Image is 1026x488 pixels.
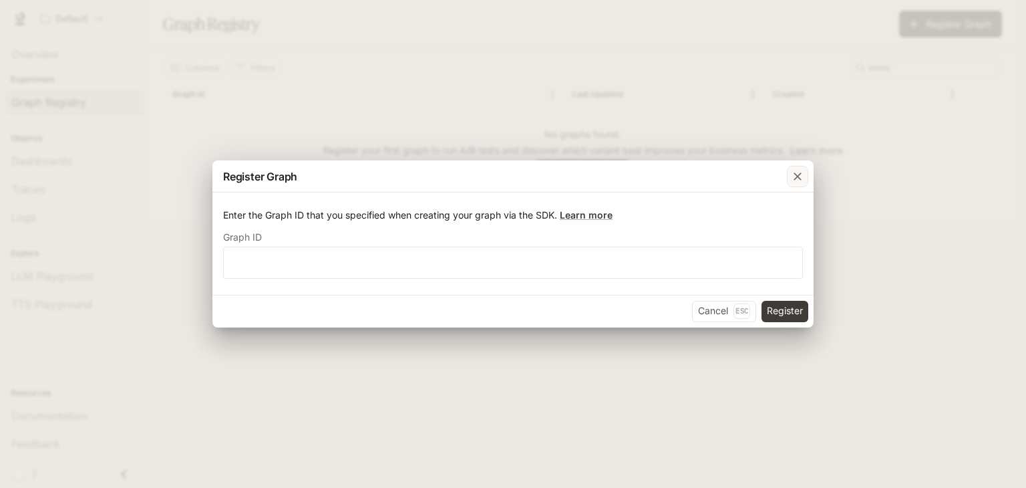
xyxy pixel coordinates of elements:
[223,209,803,222] p: Enter the Graph ID that you specified when creating your graph via the SDK.
[733,303,750,318] p: Esc
[692,301,756,322] button: CancelEsc
[223,168,297,185] p: Register Graph
[223,233,262,242] p: Graph ID
[560,209,613,221] a: Learn more
[761,301,808,322] button: Register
